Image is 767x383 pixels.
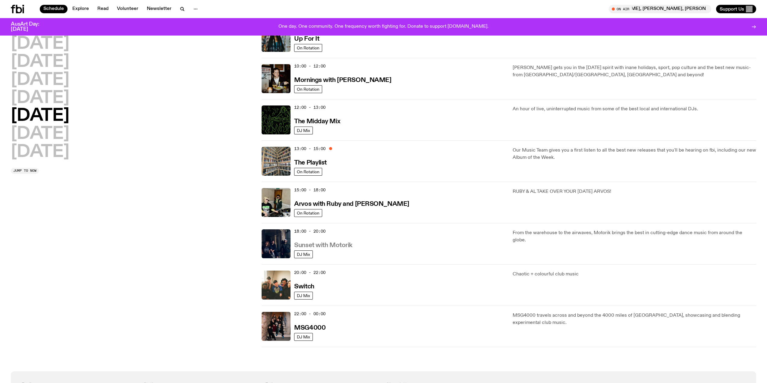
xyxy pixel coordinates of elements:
[294,282,314,290] a: Switch
[294,325,325,331] h3: MSG4000
[11,168,39,174] button: Jump to now
[262,147,291,176] img: A corner shot of the fbi music library
[294,201,409,207] h3: Arvos with Ruby and [PERSON_NAME]
[294,76,391,83] a: Mornings with [PERSON_NAME]
[720,6,744,12] span: Support Us
[11,90,69,107] button: [DATE]
[294,146,325,152] span: 13:00 - 15:00
[11,108,69,124] button: [DATE]
[513,64,756,79] p: [PERSON_NAME] gets you in the [DATE] spirit with inane holidays, sport, pop culture and the best ...
[297,252,310,256] span: DJ Mix
[294,35,319,42] a: Up For It
[11,126,69,143] button: [DATE]
[262,23,291,52] img: Ify - a Brown Skin girl with black braided twists, looking up to the side with her tongue stickin...
[294,284,314,290] h3: Switch
[297,169,319,174] span: On Rotation
[716,5,756,13] button: Support Us
[294,324,325,331] a: MSG4000
[297,87,319,91] span: On Rotation
[294,292,313,300] a: DJ Mix
[294,168,322,176] a: On Rotation
[294,270,325,275] span: 20:00 - 22:00
[294,127,313,134] a: DJ Mix
[11,36,69,52] button: [DATE]
[297,211,319,215] span: On Rotation
[294,228,325,234] span: 18:00 - 20:00
[294,118,340,125] h3: The Midday Mix
[513,105,756,113] p: An hour of live, uninterrupted music from some of the best local and international DJs.
[609,5,711,13] button: On AirThe Playlist / [PERSON_NAME]'s Last Playlist :'( w/ [PERSON_NAME], [PERSON_NAME], [PERSON_N...
[297,334,310,339] span: DJ Mix
[13,169,36,172] span: Jump to now
[294,44,322,52] a: On Rotation
[294,160,327,166] h3: The Playlist
[294,77,391,83] h3: Mornings with [PERSON_NAME]
[294,333,313,341] a: DJ Mix
[294,250,313,258] a: DJ Mix
[11,144,69,161] button: [DATE]
[294,311,325,317] span: 22:00 - 00:00
[11,22,49,32] h3: AusArt Day: [DATE]
[294,242,352,249] h3: Sunset with Motorik
[294,200,409,207] a: Arvos with Ruby and [PERSON_NAME]
[297,293,310,298] span: DJ Mix
[94,5,112,13] a: Read
[294,36,319,42] h3: Up For It
[297,128,310,133] span: DJ Mix
[513,229,756,244] p: From the warehouse to the airwaves, Motorik brings the best in cutting-edge dance music from arou...
[294,159,327,166] a: The Playlist
[262,188,291,217] img: Ruby wears a Collarbones t shirt and pretends to play the DJ decks, Al sings into a pringles can....
[11,72,69,89] button: [DATE]
[262,64,291,93] img: Sam blankly stares at the camera, brightly lit by a camera flash wearing a hat collared shirt and...
[294,105,325,110] span: 12:00 - 13:00
[513,188,756,195] p: RUBY & AL TAKE OVER YOUR [DATE] ARVOS!
[262,271,291,300] img: A warm film photo of the switch team sitting close together. from left to right: Cedar, Lau, Sand...
[294,117,340,125] a: The Midday Mix
[297,46,319,50] span: On Rotation
[294,63,325,69] span: 10:00 - 12:00
[113,5,142,13] a: Volunteer
[513,312,756,326] p: MSG4000 travels across and beyond the 4000 miles of [GEOGRAPHIC_DATA], showcasing and blending ex...
[294,187,325,193] span: 15:00 - 18:00
[278,24,489,30] p: One day. One community. One frequency worth fighting for. Donate to support [DOMAIN_NAME].
[69,5,93,13] a: Explore
[294,209,322,217] a: On Rotation
[513,147,756,161] p: Our Music Team gives you a first listen to all the best new releases that you'll be hearing on fb...
[513,271,756,278] p: Chaotic + colourful club music
[294,241,352,249] a: Sunset with Motorik
[294,85,322,93] a: On Rotation
[40,5,68,13] a: Schedule
[11,54,69,71] button: [DATE]
[143,5,175,13] a: Newsletter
